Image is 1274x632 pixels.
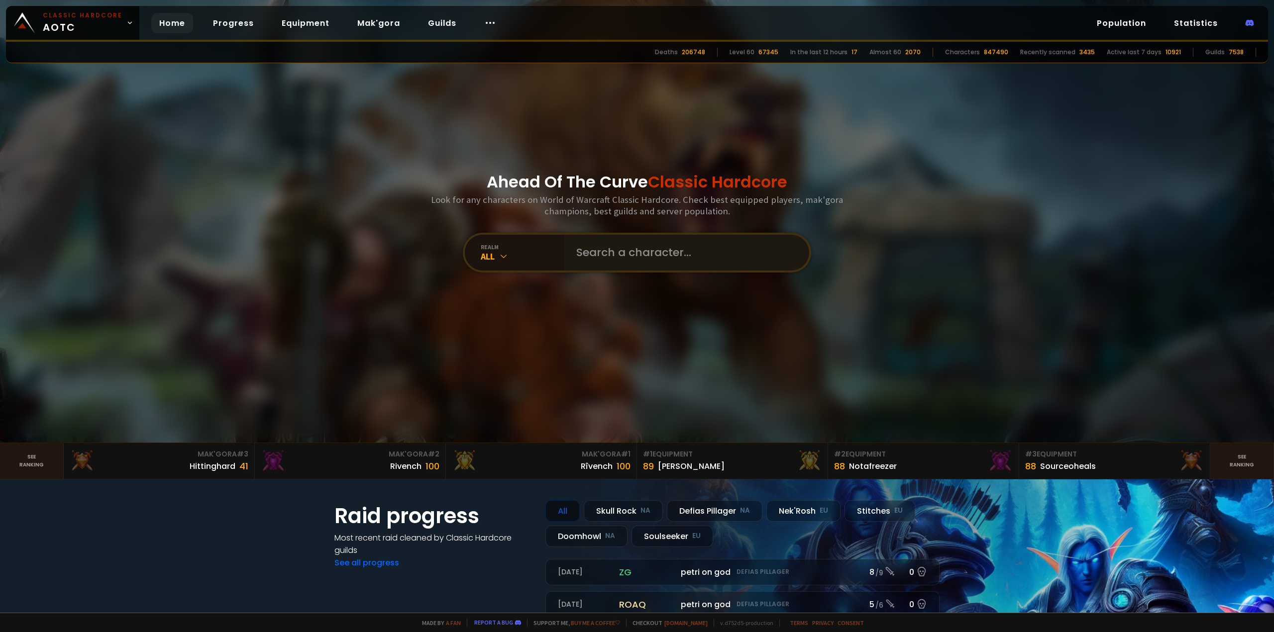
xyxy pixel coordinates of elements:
h4: Most recent raid cleaned by Classic Hardcore guilds [334,532,533,556]
span: # 1 [621,449,631,459]
div: Notafreezer [849,460,897,472]
div: Active last 7 days [1107,48,1162,57]
div: 206748 [682,48,705,57]
a: Mak'Gora#1Rîvench100 [446,443,637,479]
a: Equipment [274,13,337,33]
div: realm [481,243,564,251]
span: Classic Hardcore [648,171,787,193]
div: Recently scanned [1020,48,1075,57]
div: Almost 60 [869,48,901,57]
div: Mak'Gora [452,449,631,459]
div: In the last 12 hours [790,48,848,57]
div: Nek'Rosh [766,500,841,522]
a: a fan [446,619,461,627]
div: 100 [617,459,631,473]
div: Characters [945,48,980,57]
span: v. d752d5 - production [714,619,773,627]
a: #3Equipment88Sourceoheals [1019,443,1210,479]
div: Equipment [643,449,822,459]
a: [DATE]roaqpetri on godDefias Pillager5 /60 [545,591,940,618]
a: Mak'Gora#2Rivench100 [255,443,446,479]
small: NA [605,531,615,541]
small: NA [640,506,650,516]
a: Classic HardcoreAOTC [6,6,139,40]
div: 41 [239,459,248,473]
div: 100 [425,459,439,473]
div: Equipment [834,449,1013,459]
h1: Raid progress [334,500,533,532]
div: [PERSON_NAME] [658,460,725,472]
div: Equipment [1025,449,1204,459]
span: Made by [416,619,461,627]
a: Home [151,13,193,33]
div: 89 [643,459,654,473]
small: EU [692,531,701,541]
small: EU [820,506,828,516]
div: 10921 [1166,48,1181,57]
a: [DATE]zgpetri on godDefias Pillager8 /90 [545,559,940,585]
a: Terms [790,619,808,627]
small: Classic Hardcore [43,11,122,20]
div: Deaths [655,48,678,57]
small: NA [740,506,750,516]
a: Progress [205,13,262,33]
a: Report a bug [474,619,513,626]
span: # 3 [1025,449,1037,459]
a: Statistics [1166,13,1226,33]
a: Guilds [420,13,464,33]
a: Mak'gora [349,13,408,33]
div: Mak'Gora [70,449,248,459]
div: 847490 [984,48,1008,57]
h3: Look for any characters on World of Warcraft Classic Hardcore. Check best equipped players, mak'g... [427,194,847,217]
div: All [481,251,564,262]
div: Sourceoheals [1040,460,1096,472]
div: Level 60 [730,48,754,57]
small: EU [894,506,903,516]
h1: Ahead Of The Curve [487,170,787,194]
a: [DOMAIN_NAME] [664,619,708,627]
div: Rîvench [581,460,613,472]
div: 3435 [1079,48,1095,57]
div: Skull Rock [584,500,663,522]
span: # 2 [834,449,846,459]
span: # 2 [428,449,439,459]
a: Population [1089,13,1154,33]
div: Soulseeker [632,526,713,547]
div: 7538 [1229,48,1244,57]
div: Stitches [845,500,915,522]
div: 2070 [905,48,921,57]
a: See all progress [334,557,399,568]
div: Hittinghard [190,460,235,472]
div: Defias Pillager [667,500,762,522]
div: 88 [1025,459,1036,473]
input: Search a character... [570,235,797,271]
a: Consent [838,619,864,627]
span: Checkout [626,619,708,627]
div: Guilds [1205,48,1225,57]
div: All [545,500,580,522]
a: Mak'Gora#3Hittinghard41 [64,443,255,479]
div: 17 [851,48,857,57]
span: # 3 [237,449,248,459]
span: # 1 [643,449,652,459]
div: Mak'Gora [261,449,439,459]
a: Privacy [812,619,834,627]
div: 88 [834,459,845,473]
span: AOTC [43,11,122,35]
div: 67345 [758,48,778,57]
div: Doomhowl [545,526,628,547]
a: Buy me a coffee [571,619,620,627]
div: Rivench [390,460,422,472]
a: #1Equipment89[PERSON_NAME] [637,443,828,479]
a: Seeranking [1210,443,1274,479]
a: #2Equipment88Notafreezer [828,443,1019,479]
span: Support me, [527,619,620,627]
